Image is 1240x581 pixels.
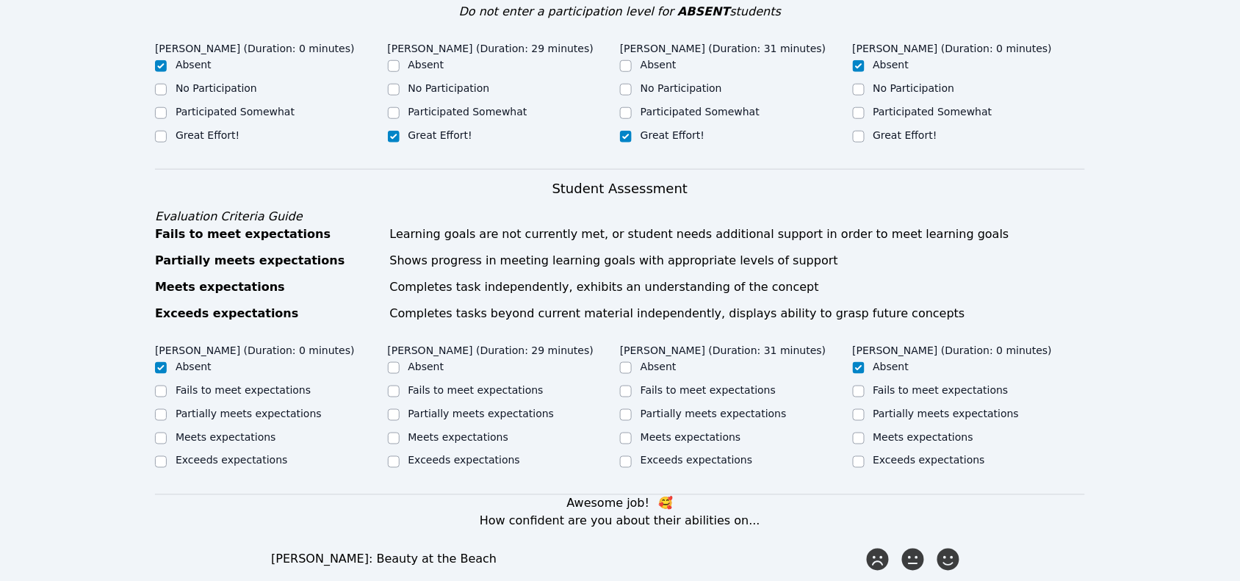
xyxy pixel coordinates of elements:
[641,106,760,118] label: Participated Somewhat
[873,59,909,71] label: Absent
[176,431,276,443] label: Meets expectations
[641,455,752,466] label: Exceeds expectations
[176,129,239,141] label: Great Effort!
[176,384,311,396] label: Fails to meet expectations
[641,431,741,443] label: Meets expectations
[408,384,544,396] label: Fails to meet expectations
[853,35,1053,57] legend: [PERSON_NAME] (Duration: 0 minutes)
[155,305,381,322] div: Exceeds expectations
[873,106,992,118] label: Participated Somewhat
[155,35,355,57] legend: [PERSON_NAME] (Duration: 0 minutes)
[388,35,594,57] legend: [PERSON_NAME] (Duration: 29 minutes)
[567,497,650,510] span: Awesome job!
[873,408,1020,419] label: Partially meets expectations
[271,551,863,569] div: [PERSON_NAME]: Beauty at the Beach
[390,252,1086,270] div: Shows progress in meeting learning goals with appropriate levels of support
[408,361,444,372] label: Absent
[641,59,677,71] label: Absent
[390,225,1086,243] div: Learning goals are not currently met, or student needs additional support in order to meet learni...
[677,4,729,18] span: ABSENT
[408,106,527,118] label: Participated Somewhat
[620,337,826,359] legend: [PERSON_NAME] (Duration: 31 minutes)
[641,82,722,94] label: No Participation
[873,431,974,443] label: Meets expectations
[408,455,520,466] label: Exceeds expectations
[873,129,937,141] label: Great Effort!
[873,361,909,372] label: Absent
[873,82,955,94] label: No Participation
[155,178,1085,199] h3: Student Assessment
[390,278,1086,296] div: Completes task independently, exhibits an understanding of the concept
[853,337,1053,359] legend: [PERSON_NAME] (Duration: 0 minutes)
[176,82,257,94] label: No Participation
[480,514,760,528] span: How confident are you about their abilities on...
[641,408,787,419] label: Partially meets expectations
[390,305,1086,322] div: Completes tasks beyond current material independently, displays ability to grasp future concepts
[176,59,212,71] label: Absent
[873,455,985,466] label: Exceeds expectations
[155,3,1085,21] div: Do not enter a participation level for students
[155,337,355,359] legend: [PERSON_NAME] (Duration: 0 minutes)
[408,129,472,141] label: Great Effort!
[408,59,444,71] label: Absent
[388,337,594,359] legend: [PERSON_NAME] (Duration: 29 minutes)
[155,208,1085,225] div: Evaluation Criteria Guide
[641,361,677,372] label: Absent
[176,106,295,118] label: Participated Somewhat
[658,497,673,510] span: kisses
[176,408,322,419] label: Partially meets expectations
[155,278,381,296] div: Meets expectations
[408,408,555,419] label: Partially meets expectations
[155,225,381,243] div: Fails to meet expectations
[408,82,490,94] label: No Participation
[620,35,826,57] legend: [PERSON_NAME] (Duration: 31 minutes)
[408,431,509,443] label: Meets expectations
[176,455,287,466] label: Exceeds expectations
[176,361,212,372] label: Absent
[641,384,776,396] label: Fails to meet expectations
[155,252,381,270] div: Partially meets expectations
[873,384,1009,396] label: Fails to meet expectations
[641,129,704,141] label: Great Effort!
